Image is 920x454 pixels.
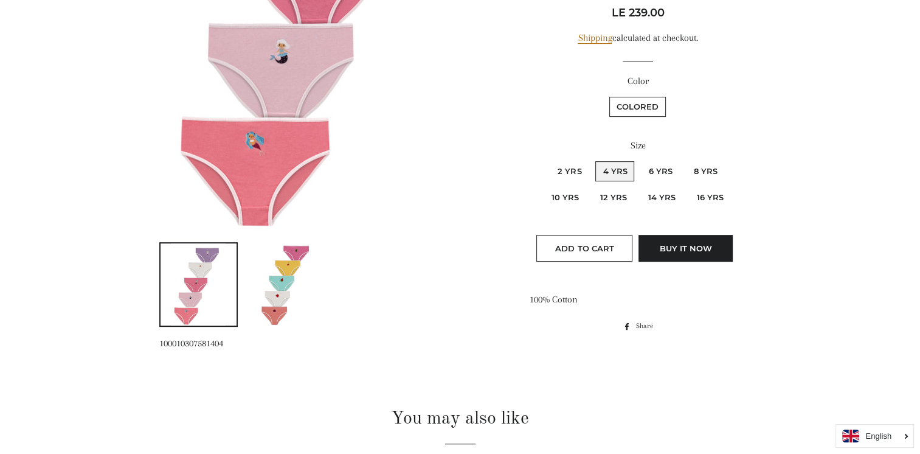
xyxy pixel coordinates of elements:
div: calculated at checkout. [530,30,745,46]
label: 8 Yrs [686,161,724,181]
span: 100010307581404 [159,338,223,349]
span: Share [635,320,659,333]
button: Buy it now [638,235,733,262]
label: 4 Yrs [595,161,634,181]
label: 14 Yrs [641,187,683,208]
label: Size [530,138,745,153]
label: Color [530,74,745,89]
h2: You may also like [159,406,761,431]
span: Add to Cart [555,243,614,253]
i: English [865,432,891,440]
label: 12 Yrs [593,187,634,208]
label: 6 Yrs [641,161,679,181]
p: 100% Cotton [530,292,745,307]
label: 2 Yrs [550,161,589,181]
button: Add to Cart [536,235,632,262]
a: English [842,430,907,442]
img: Load image into Gallery viewer, Girls 5Per Pack Cotton Slip [171,243,226,326]
img: Load image into Gallery viewer, Girls 5Per Pack Cotton Slip [259,243,314,326]
label: 16 Yrs [690,187,731,208]
label: Colored [609,97,666,117]
a: Shipping [578,32,612,44]
span: LE 239.00 [611,6,664,19]
label: 10 Yrs [544,187,586,208]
